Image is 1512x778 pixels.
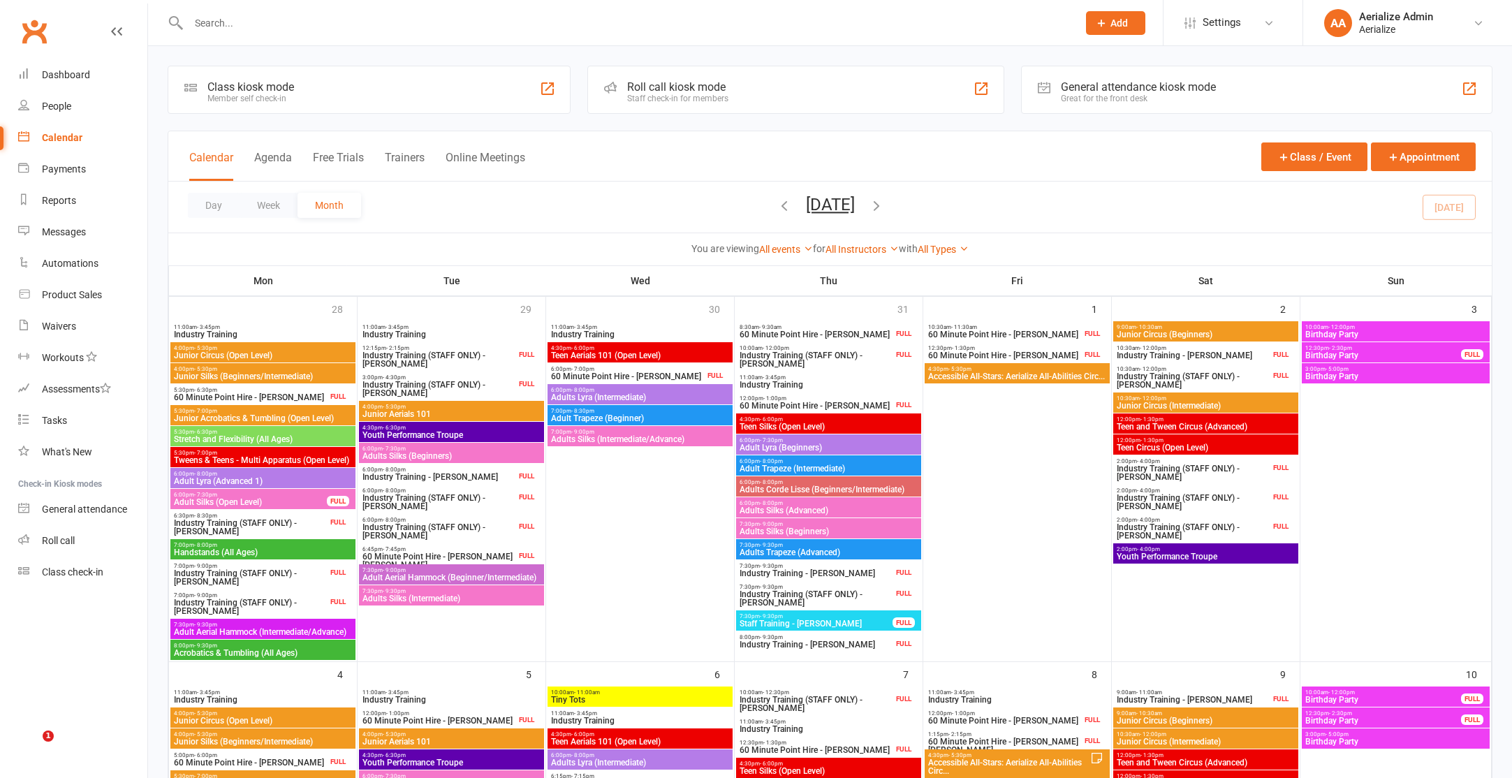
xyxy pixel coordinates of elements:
[515,521,538,531] div: FULL
[739,330,893,339] span: 60 Minute Point Hire - [PERSON_NAME]
[1280,297,1300,320] div: 2
[899,243,918,254] strong: with
[1140,437,1164,443] span: - 1:30pm
[1116,351,1270,360] span: Industry Training - [PERSON_NAME]
[194,366,217,372] span: - 5:30pm
[739,464,918,473] span: Adult Trapeze (Intermediate)
[194,513,217,519] span: - 8:30pm
[173,351,353,360] span: Junior Circus (Open Level)
[42,383,111,395] div: Assessments
[1116,416,1296,423] span: 12:00pm
[739,506,918,515] span: Adults Silks (Advanced)
[948,366,971,372] span: - 5:30pm
[173,450,353,456] span: 5:30pm
[362,467,516,473] span: 6:00pm
[760,416,783,423] span: - 6:00pm
[197,324,220,330] span: - 3:45pm
[760,437,783,443] span: - 7:30pm
[550,429,730,435] span: 7:00pm
[18,405,147,436] a: Tasks
[18,342,147,374] a: Workouts
[194,643,217,649] span: - 9:30pm
[550,435,730,443] span: Adults Silks (Intermediate/Advance)
[1270,349,1292,360] div: FULL
[709,297,734,320] div: 30
[760,500,783,506] span: - 8:00pm
[760,479,783,485] span: - 8:00pm
[1116,517,1270,523] span: 2:00pm
[43,731,54,742] span: 1
[763,395,786,402] span: - 1:00pm
[1203,7,1241,38] span: Settings
[173,456,353,464] span: Tweens & Teens - Multi Apparatus (Open Level)
[194,429,217,435] span: - 6:30pm
[383,487,406,494] span: - 8:00pm
[550,372,705,381] span: 60 Minute Point Hire - [PERSON_NAME]
[173,387,328,393] span: 5:30pm
[173,330,353,339] span: Industry Training
[18,154,147,185] a: Payments
[893,399,915,410] div: FULL
[362,381,516,397] span: Industry Training (STAFF ONLY) - [PERSON_NAME]
[739,351,893,368] span: Industry Training (STAFF ONLY) - [PERSON_NAME]
[1270,370,1292,381] div: FULL
[1116,324,1296,330] span: 9:00am
[14,731,47,764] iframe: Intercom live chat
[362,573,541,582] span: Adult Aerial Hammock (Beginner/Intermediate)
[383,374,406,381] span: - 4:30pm
[383,546,406,552] span: - 7:45pm
[739,479,918,485] span: 6:00pm
[358,266,546,295] th: Tue
[893,588,915,599] div: FULL
[1137,546,1160,552] span: - 4:00pm
[739,521,918,527] span: 7:30pm
[735,266,923,295] th: Thu
[923,266,1112,295] th: Fri
[18,248,147,279] a: Automations
[739,345,893,351] span: 10:00am
[739,500,918,506] span: 6:00pm
[520,297,545,320] div: 29
[362,588,541,594] span: 7:30pm
[184,13,1068,33] input: Search...
[18,436,147,468] a: What's New
[386,324,409,330] span: - 3:45pm
[893,328,915,339] div: FULL
[739,402,893,410] span: 60 Minute Point Hire - [PERSON_NAME]
[194,563,217,569] span: - 9:00pm
[739,640,893,649] span: Industry Training - [PERSON_NAME]
[546,266,735,295] th: Wed
[362,324,541,330] span: 11:00am
[194,450,217,456] span: - 7:00pm
[194,345,217,351] span: - 5:30pm
[627,94,728,103] div: Staff check-in for members
[327,567,349,578] div: FULL
[362,523,516,540] span: Industry Training (STAFF ONLY) - [PERSON_NAME]
[173,477,353,485] span: Adult Lyra (Advanced 1)
[515,379,538,389] div: FULL
[1112,266,1300,295] th: Sat
[173,542,353,548] span: 7:00pm
[571,387,594,393] span: - 8:00pm
[42,566,103,578] div: Class check-in
[173,492,328,498] span: 6:00pm
[42,352,84,363] div: Workouts
[1116,523,1270,540] span: Industry Training (STAFF ONLY) - [PERSON_NAME]
[362,410,541,418] span: Junior Aerials 101
[18,557,147,588] a: Class kiosk mode
[1140,395,1166,402] span: - 12:00pm
[173,519,328,536] span: Industry Training (STAFF ONLY) - [PERSON_NAME]
[1116,372,1270,389] span: Industry Training (STAFF ONLY) - [PERSON_NAME]
[362,431,541,439] span: Youth Performance Troupe
[173,622,353,628] span: 7:30pm
[1324,9,1352,37] div: AA
[1305,330,1487,339] span: Birthday Party
[362,487,516,494] span: 6:00pm
[194,387,217,393] span: - 6:30pm
[1461,349,1483,360] div: FULL
[1270,521,1292,531] div: FULL
[1326,366,1349,372] span: - 5:00pm
[1140,366,1166,372] span: - 12:00pm
[173,628,353,636] span: Adult Aerial Hammock (Intermediate/Advance)
[173,429,353,435] span: 5:30pm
